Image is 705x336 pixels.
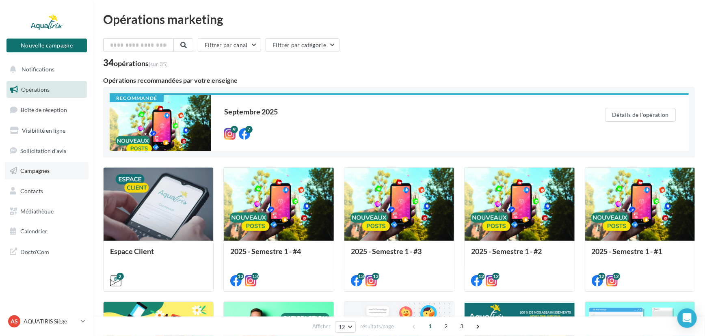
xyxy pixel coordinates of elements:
span: Visibilité en ligne [22,127,65,134]
p: AQUATIRIS Siège [24,317,78,325]
button: Nouvelle campagne [6,39,87,52]
span: Afficher [312,323,331,330]
span: Boîte de réception [21,106,67,113]
span: Notifications [22,66,54,73]
div: Open Intercom Messenger [677,308,697,328]
div: 2025 - Semestre 1 - #4 [230,247,327,263]
div: 9 [231,126,238,133]
div: Septembre 2025 [224,108,573,115]
span: Médiathèque [20,208,54,215]
div: 2025 - Semestre 1 - #1 [592,247,688,263]
button: Filtrer par canal [198,38,261,52]
a: Visibilité en ligne [5,122,89,139]
button: Filtrer par catégorie [266,38,340,52]
span: résultats/page [360,323,394,330]
a: Contacts [5,183,89,200]
div: 13 [237,273,244,280]
div: Espace Client [110,247,207,263]
div: 12 [598,273,606,280]
div: 12 [613,273,620,280]
div: 13 [372,273,379,280]
div: 13 [251,273,259,280]
span: 3 [456,320,469,333]
a: Sollicitation d'avis [5,142,89,159]
div: 12 [492,273,500,280]
div: Opérations recommandées par votre enseigne [103,77,695,84]
span: Opérations [21,86,50,93]
span: 2 [440,320,453,333]
button: Détails de l'opération [605,108,676,122]
span: 1 [424,320,437,333]
div: 2025 - Semestre 1 - #3 [351,247,448,263]
a: Médiathèque [5,203,89,220]
div: 2 [117,273,124,280]
div: 7 [245,126,253,133]
span: AS [11,317,18,325]
div: Opérations marketing [103,13,695,25]
a: Boîte de réception [5,101,89,118]
div: 2025 - Semestre 1 - #2 [471,247,568,263]
span: Calendrier [20,228,48,235]
div: 12 [478,273,485,280]
a: Opérations [5,81,89,98]
div: Recommandé [110,95,164,102]
span: Contacts [20,187,43,194]
a: Docto'Com [5,243,89,260]
div: 13 [357,273,365,280]
span: 12 [339,324,346,330]
span: Docto'Com [20,246,49,257]
span: (sur 35) [149,60,168,67]
button: 12 [335,321,356,333]
a: AS AQUATIRIS Siège [6,314,87,329]
div: opérations [114,60,168,67]
a: Campagnes [5,162,89,179]
div: 34 [103,58,168,67]
span: Campagnes [20,167,50,174]
span: Sollicitation d'avis [20,147,66,154]
button: Notifications [5,61,85,78]
a: Calendrier [5,223,89,240]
